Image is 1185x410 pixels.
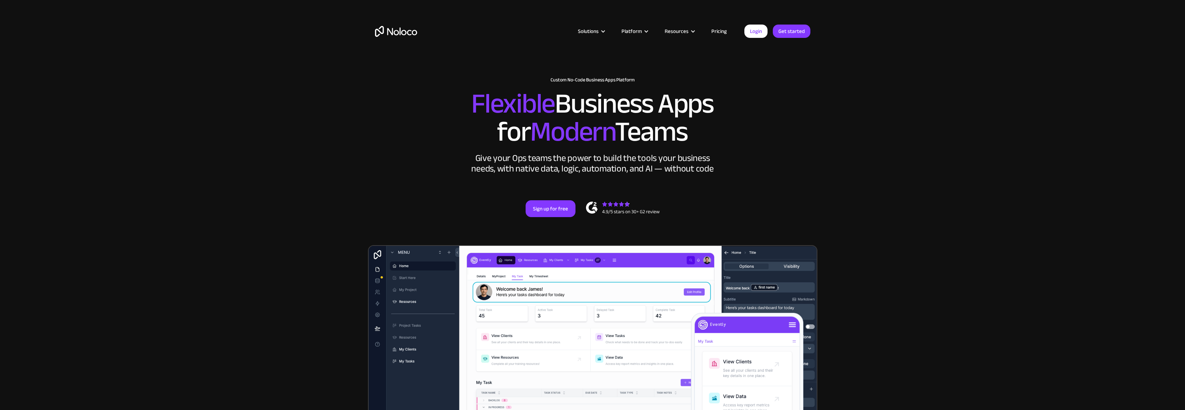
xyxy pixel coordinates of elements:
div: Platform [613,27,656,36]
a: Pricing [703,27,736,36]
div: Give your Ops teams the power to build the tools your business needs, with native data, logic, au... [470,153,716,174]
div: Solutions [569,27,613,36]
div: Resources [656,27,703,36]
a: home [375,26,417,37]
a: Sign up for free [526,200,575,217]
div: Solutions [578,27,599,36]
span: Modern [530,106,615,158]
div: Platform [621,27,642,36]
h1: Custom No-Code Business Apps Platform [375,77,810,83]
a: Get started [773,25,810,38]
h2: Business Apps for Teams [375,90,810,146]
span: Flexible [471,78,555,130]
a: Login [744,25,768,38]
div: Resources [665,27,689,36]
